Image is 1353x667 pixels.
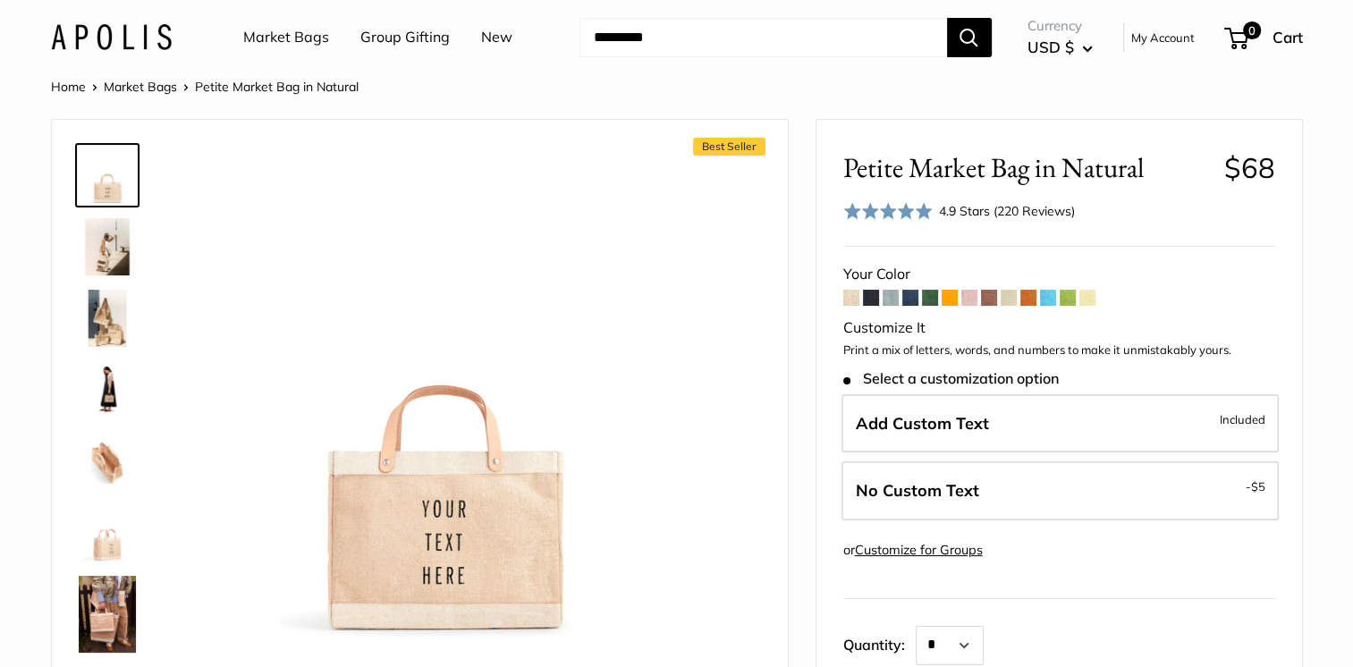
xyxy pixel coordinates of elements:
span: Select a customization option [843,370,1059,387]
img: description_Effortless style that elevates every moment [79,218,136,275]
a: Home [51,79,86,95]
img: Petite Market Bag in Natural [79,504,136,561]
label: Add Custom Text [841,394,1279,453]
a: Customize for Groups [855,542,983,558]
img: Petite Market Bag in Natural [195,147,689,640]
nav: Breadcrumb [51,75,359,98]
a: Petite Market Bag in Natural [75,501,140,565]
a: Market Bags [104,79,177,95]
input: Search... [579,18,947,57]
span: Add Custom Text [856,413,989,434]
div: Your Color [843,261,1275,288]
span: Petite Market Bag in Natural [195,79,359,95]
a: Market Bags [243,24,329,51]
span: Currency [1027,13,1093,38]
a: Group Gifting [360,24,450,51]
img: description_Spacious inner area with room for everything. [79,433,136,490]
p: Print a mix of letters, words, and numbers to make it unmistakably yours. [843,342,1275,359]
span: $5 [1251,479,1265,494]
span: Cart [1273,28,1303,46]
a: Petite Market Bag in Natural [75,358,140,422]
label: Leave Blank [841,461,1279,520]
img: Petite Market Bag in Natural [79,576,136,653]
a: 0 Cart [1226,23,1303,52]
a: description_Effortless style that elevates every moment [75,215,140,279]
a: Petite Market Bag in Natural [75,143,140,207]
span: 0 [1242,21,1260,39]
button: USD $ [1027,33,1093,62]
img: Petite Market Bag in Natural [79,147,136,204]
div: or [843,538,983,562]
a: Petite Market Bag in Natural [75,572,140,656]
img: Apolis [51,24,172,50]
span: Best Seller [693,138,765,156]
span: Petite Market Bag in Natural [843,151,1211,184]
a: description_The Original Market bag in its 4 native styles [75,286,140,350]
button: Search [947,18,992,57]
div: 4.9 Stars (220 Reviews) [939,201,1075,221]
span: - [1246,476,1265,497]
span: $68 [1224,150,1275,185]
a: description_Spacious inner area with room for everything. [75,429,140,494]
span: USD $ [1027,38,1074,56]
img: Petite Market Bag in Natural [79,361,136,418]
span: No Custom Text [856,480,979,501]
a: New [481,24,512,51]
span: Included [1220,409,1265,430]
a: My Account [1131,27,1195,48]
label: Quantity: [843,621,916,665]
div: 4.9 Stars (220 Reviews) [843,198,1076,224]
img: description_The Original Market bag in its 4 native styles [79,290,136,347]
div: Customize It [843,315,1275,342]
